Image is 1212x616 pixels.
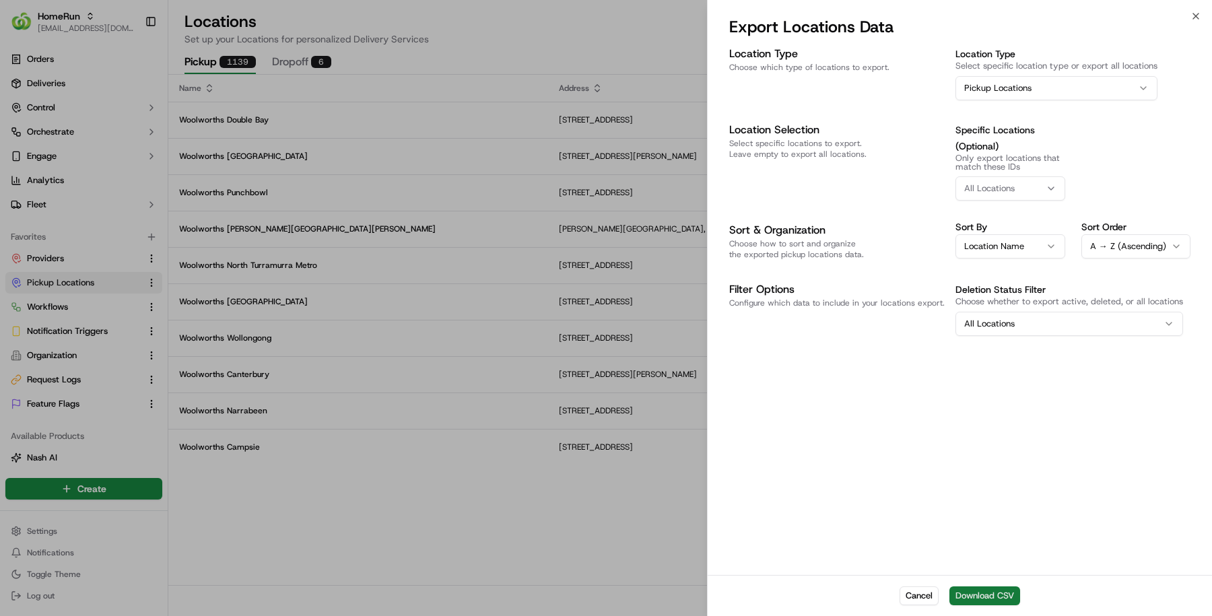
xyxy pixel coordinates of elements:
[95,333,163,343] a: Powered byPylon
[13,53,245,75] p: Welcome 👋
[900,586,939,605] button: Cancel
[61,141,185,152] div: We're available if you need us!
[955,154,1065,172] p: Only export locations that match these IDs
[119,208,147,219] span: [DATE]
[35,86,242,100] input: Got a question? Start typing here...
[729,298,945,308] p: Configure which data to include in your locations export.
[134,333,163,343] span: Pylon
[13,128,38,152] img: 1736555255976-a54dd68f-1ca7-489b-9aae-adbdc363a1c4
[127,300,216,314] span: API Documentation
[1081,222,1191,232] label: Sort Order
[729,222,945,238] h3: Sort & Organization
[8,295,108,319] a: 📗Knowledge Base
[964,182,1015,195] span: All Locations
[112,208,116,219] span: •
[729,62,945,73] p: Choose which type of locations to export.
[42,244,109,255] span: [PERSON_NAME]
[61,128,221,141] div: Start new chat
[729,238,945,260] p: Choose how to sort and organize the exported pickup locations data.
[949,586,1020,605] button: Download CSV
[42,208,109,219] span: [PERSON_NAME]
[955,298,1183,306] p: Choose whether to export active, deleted, or all locations
[729,281,945,298] h3: Filter Options
[955,283,1046,296] label: Deletion Status Filter
[13,195,35,217] img: Masood Aslam
[729,46,945,62] h3: Location Type
[955,62,1157,71] p: Select specific location type or export all locations
[955,222,1065,232] label: Sort By
[114,302,125,312] div: 💻
[209,172,245,188] button: See all
[229,132,245,148] button: Start new chat
[13,232,35,253] img: Zach Benton
[13,174,90,185] div: Past conversations
[112,244,116,255] span: •
[729,16,1190,38] h2: Export Locations Data
[119,244,147,255] span: [DATE]
[27,300,103,314] span: Knowledge Base
[28,128,53,152] img: 4281594248423_2fcf9dad9f2a874258b8_72.png
[108,295,222,319] a: 💻API Documentation
[955,124,1035,152] label: Specific Locations (Optional)
[955,176,1065,201] button: All Locations
[729,122,945,138] h3: Location Selection
[955,48,1015,60] label: Location Type
[729,138,945,160] p: Select specific locations to export. Leave empty to export all locations.
[13,13,40,40] img: Nash
[13,302,24,312] div: 📗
